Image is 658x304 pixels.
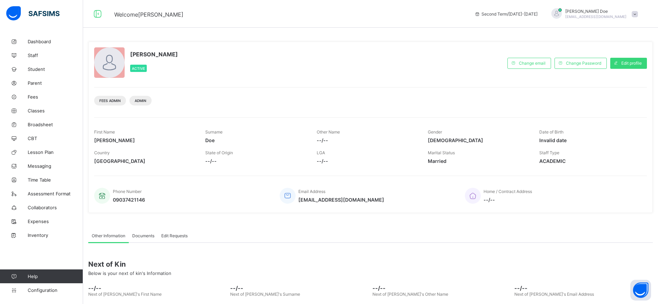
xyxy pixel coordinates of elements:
span: [PERSON_NAME] [130,51,178,58]
span: Dashboard [28,39,83,44]
span: Classes [28,108,83,113]
span: Messaging [28,163,83,169]
span: Fees Admin [99,99,121,103]
span: --/-- [317,158,417,164]
span: Inventory [28,232,83,238]
span: Lesson Plan [28,149,83,155]
span: Staff Type [539,150,559,155]
span: [PERSON_NAME] [94,137,195,143]
span: Below is your next of kin's Information [88,270,171,276]
span: 09037421146 [113,197,145,203]
span: Invalid date [539,137,640,143]
div: JohnDoe [544,8,641,20]
span: Collaborators [28,205,83,210]
span: Active [132,66,145,71]
span: Surname [205,129,223,135]
span: Expenses [28,219,83,224]
span: --/-- [230,285,369,292]
span: State of Origin [205,150,233,155]
span: --/-- [317,137,417,143]
span: Configuration [28,287,83,293]
span: [EMAIL_ADDRESS][DOMAIN_NAME] [565,15,627,19]
span: session/term information [475,11,538,17]
span: Other Name [317,129,340,135]
span: Marital Status [428,150,455,155]
span: Email Address [298,189,325,194]
span: --/-- [205,158,306,164]
span: Next of [PERSON_NAME]'s Other Name [372,292,448,297]
span: Home / Contract Address [484,189,532,194]
button: Open asap [630,280,651,301]
span: First Name [94,129,115,135]
span: Help [28,274,83,279]
span: ACADEMIC [539,158,640,164]
span: Parent [28,80,83,86]
span: Welcome [PERSON_NAME] [114,11,183,18]
span: Next of [PERSON_NAME]'s Surname [230,292,300,297]
span: [GEOGRAPHIC_DATA] [94,158,195,164]
span: Edit Requests [161,233,188,238]
span: --/-- [484,197,532,203]
span: Staff [28,53,83,58]
span: Time Table [28,177,83,183]
span: Other Information [92,233,125,238]
span: Married [428,158,529,164]
span: Gender [428,129,442,135]
span: Assessment Format [28,191,83,196]
span: Phone Number [113,189,142,194]
span: Broadsheet [28,122,83,127]
span: Country [94,150,110,155]
span: --/-- [514,285,653,292]
span: --/-- [372,285,511,292]
span: Edit profile [621,61,642,66]
span: Fees [28,94,83,100]
span: Next of [PERSON_NAME]'s Email Address [514,292,594,297]
span: Doe [205,137,306,143]
img: safsims [6,6,60,21]
span: Admin [135,99,146,103]
span: --/-- [88,285,227,292]
span: LGA [317,150,325,155]
span: [EMAIL_ADDRESS][DOMAIN_NAME] [298,197,384,203]
span: Change email [519,61,546,66]
span: Date of Birth [539,129,564,135]
span: [PERSON_NAME] Doe [565,9,627,14]
span: [DEMOGRAPHIC_DATA] [428,137,529,143]
span: Documents [132,233,154,238]
span: Student [28,66,83,72]
span: Next of [PERSON_NAME]'s First Name [88,292,162,297]
span: Change Password [566,61,601,66]
span: CBT [28,136,83,141]
span: Next of Kin [88,260,653,268]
